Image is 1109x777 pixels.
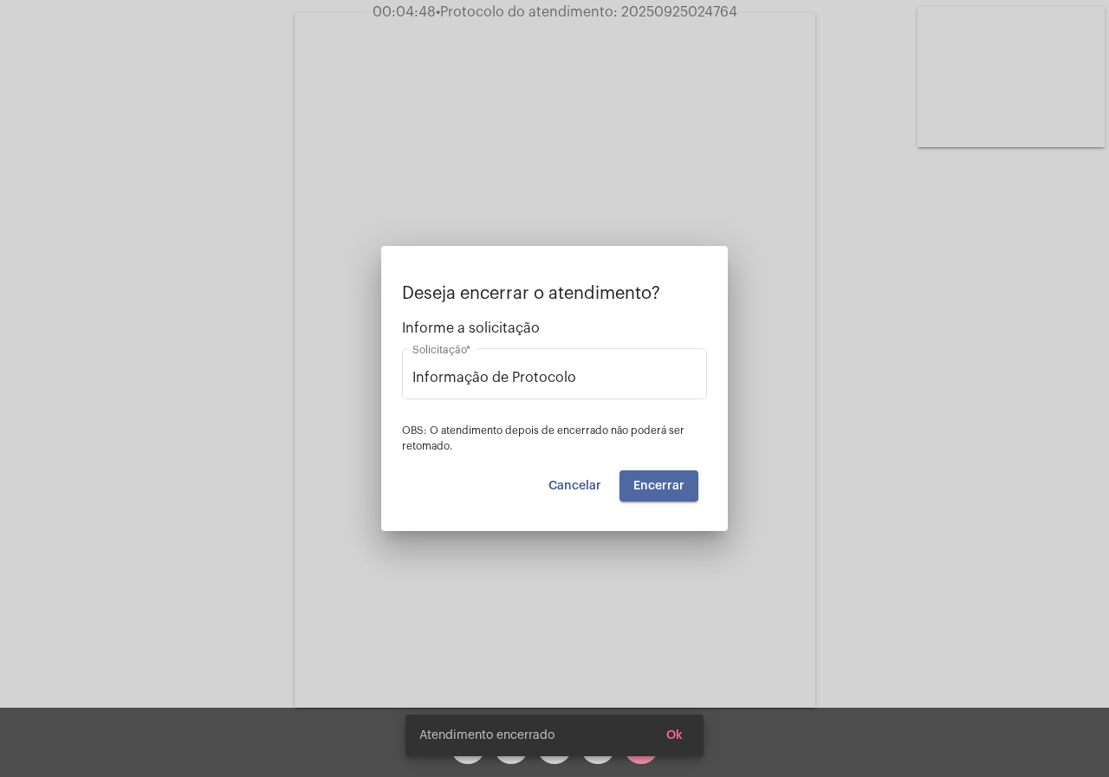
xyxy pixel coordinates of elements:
span: OBS: O atendimento depois de encerrado não poderá ser retomado. [402,425,684,451]
span: Cancelar [548,480,601,492]
button: Cancelar [535,470,615,502]
span: Encerrar [633,480,684,492]
span: 00:04:48 [373,5,436,19]
span: Protocolo do atendimento: 20250925024764 [436,5,737,19]
span: Atendimento encerrado [419,727,554,744]
span: • [436,5,440,19]
p: Deseja encerrar o atendimento? [402,284,707,303]
button: Encerrar [619,470,698,502]
span: Informe a solicitação [402,321,707,336]
input: Buscar solicitação [412,370,697,385]
span: Ok [666,729,683,741]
